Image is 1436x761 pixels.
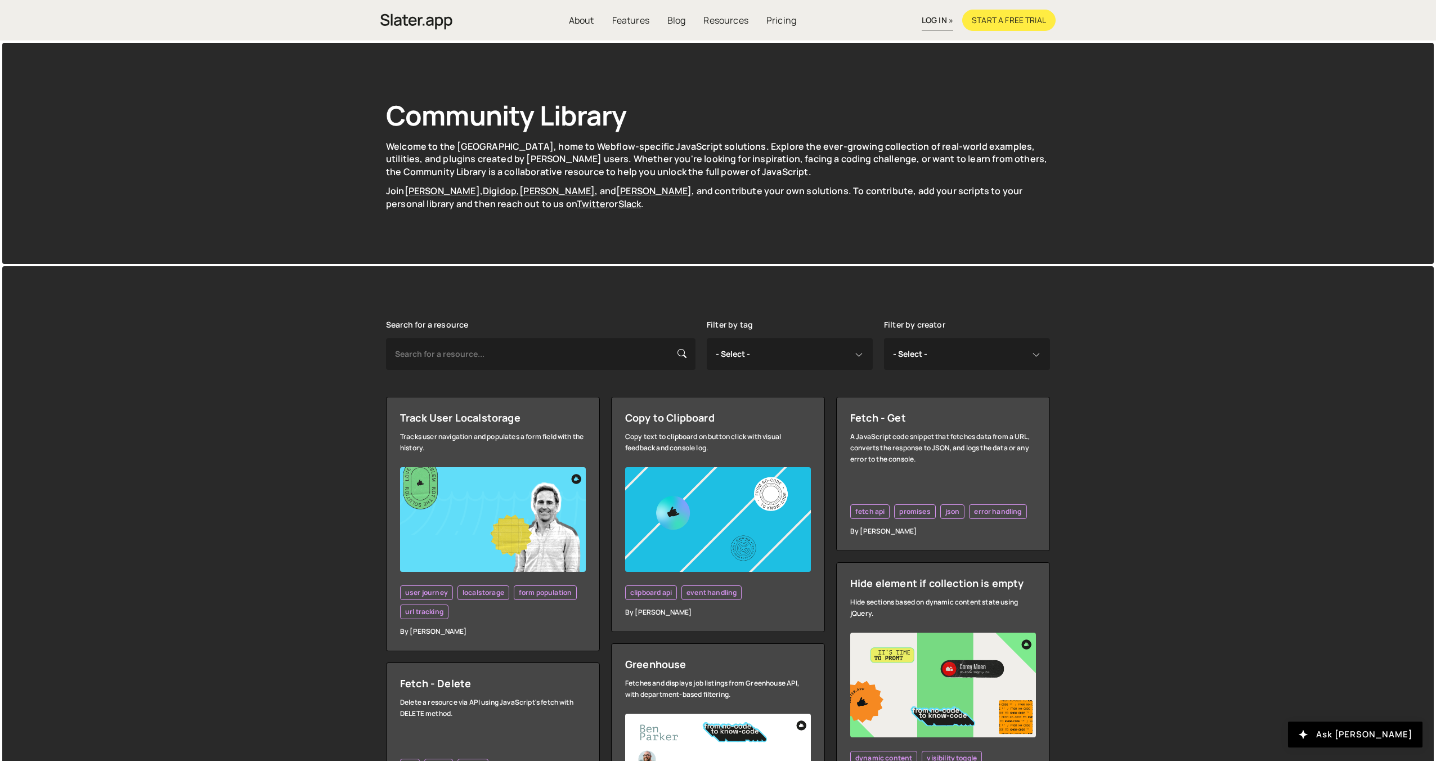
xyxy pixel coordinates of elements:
[694,10,757,31] a: Resources
[625,411,811,424] div: Copy to Clipboard
[850,431,1036,465] div: A JavaScript code snippet that fetches data from a URL, converts the response to JSON, and logs t...
[850,576,1036,590] div: Hide element if collection is empty
[962,10,1056,31] a: Start a free trial
[625,678,811,700] div: Fetches and displays job listings from Greenhouse API, with department-based filtering.
[850,411,1036,424] div: Fetch - Get
[519,588,572,597] span: form population
[577,198,609,210] a: Twitter
[611,397,825,632] a: Copy to Clipboard Copy text to clipboard on button click with visual feedback and console log. cl...
[386,97,1050,133] h1: Community Library
[400,677,586,690] div: Fetch - Delete
[380,8,452,33] a: home
[380,11,452,33] img: Slater is an modern coding environment with an inbuilt AI tool. Get custom code quickly with no c...
[603,10,658,31] a: Features
[625,657,811,671] div: Greenhouse
[560,10,603,31] a: About
[400,697,586,719] div: Delete a resource via API using JavaScript's fetch with DELETE method.
[1288,722,1422,747] button: Ask [PERSON_NAME]
[850,597,1036,619] div: Hide sections based on dynamic content state using jQuery.
[922,11,953,30] a: log in »
[630,588,672,597] span: clipboard api
[836,397,1050,551] a: Fetch - Get A JavaScript code snippet that fetches data from a URL, converts the response to JSON...
[405,588,448,597] span: user journey
[686,588,737,597] span: event handling
[405,185,480,197] a: [PERSON_NAME]
[855,507,885,516] span: fetch api
[658,10,695,31] a: Blog
[757,10,805,31] a: Pricing
[850,633,1036,737] img: YT%20-%20Thumb%20(16).png
[625,467,811,572] img: YT%20-%20Thumb%20(14).png
[974,507,1021,516] span: error handling
[707,320,753,329] label: Filter by tag
[625,431,811,454] div: Copy text to clipboard on button click with visual feedback and console log.
[400,467,586,572] img: YT%20-%20Thumb%20(2).png
[519,185,595,197] a: [PERSON_NAME]
[386,140,1050,178] p: Welcome to the [GEOGRAPHIC_DATA], home to Webflow-specific JavaScript solutions. Explore the ever...
[463,588,504,597] span: localstorage
[850,526,1036,537] div: By [PERSON_NAME]
[400,626,586,637] div: By [PERSON_NAME]
[625,607,811,618] div: By [PERSON_NAME]
[884,320,945,329] label: Filter by creator
[618,198,641,210] a: Slack
[899,507,930,516] span: promises
[400,431,586,454] div: Tracks user navigation and populates a form field with the history.
[616,185,692,197] a: [PERSON_NAME]
[945,507,960,516] span: json
[386,185,1050,210] p: Join , , , and , and contribute your own solutions. To contribute, add your scripts to your perso...
[386,397,600,651] a: Track User Localstorage Tracks user navigation and populates a form field with the history. user ...
[386,320,468,329] label: Search for a resource
[400,411,586,424] div: Track User Localstorage
[405,607,443,616] span: url tracking
[386,338,695,370] input: Search for a resource...
[483,185,517,197] a: Digidop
